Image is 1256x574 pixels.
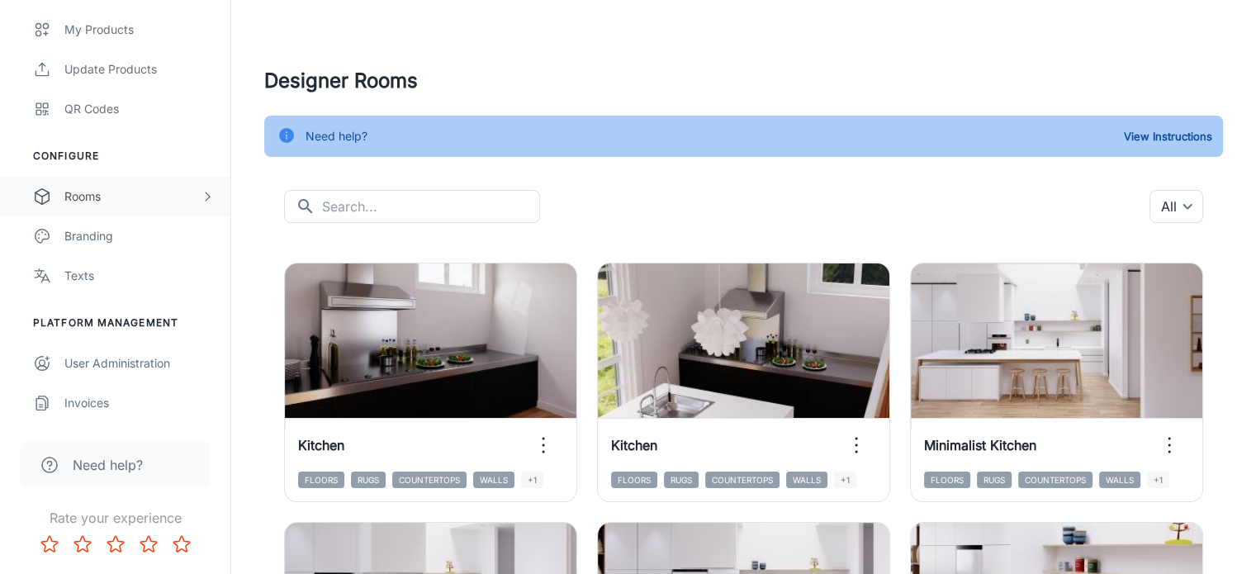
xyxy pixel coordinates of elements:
h4: Designer Rooms [264,66,1223,96]
div: Invoices [64,394,214,412]
span: Countertops [392,472,467,488]
div: Update Products [64,60,214,78]
span: +1 [1147,472,1169,488]
span: Walls [1099,472,1140,488]
span: Floors [924,472,970,488]
input: Search... [322,190,540,223]
span: Need help? [73,455,143,475]
span: Rugs [351,472,386,488]
p: Rate your experience [13,508,217,528]
span: Walls [473,472,514,488]
h6: Minimalist Kitchen [924,435,1036,455]
div: QR Codes [64,100,214,118]
button: View Instructions [1120,124,1216,149]
span: Floors [298,472,344,488]
span: Rugs [977,472,1012,488]
div: Need help? [306,121,367,152]
div: All [1149,190,1203,223]
div: My Products [64,21,214,39]
span: Countertops [1018,472,1092,488]
span: Rugs [664,472,699,488]
div: Branding [64,227,214,245]
h6: Kitchen [611,435,657,455]
div: Rooms [64,187,201,206]
div: User Administration [64,354,214,372]
button: Rate 3 star [99,528,132,561]
button: Rate 2 star [66,528,99,561]
span: Floors [611,472,657,488]
span: +1 [834,472,856,488]
button: Rate 1 star [33,528,66,561]
span: +1 [521,472,543,488]
h6: Kitchen [298,435,344,455]
button: Rate 4 star [132,528,165,561]
span: Countertops [705,472,780,488]
span: Walls [786,472,827,488]
button: Rate 5 star [165,528,198,561]
div: Texts [64,267,214,285]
